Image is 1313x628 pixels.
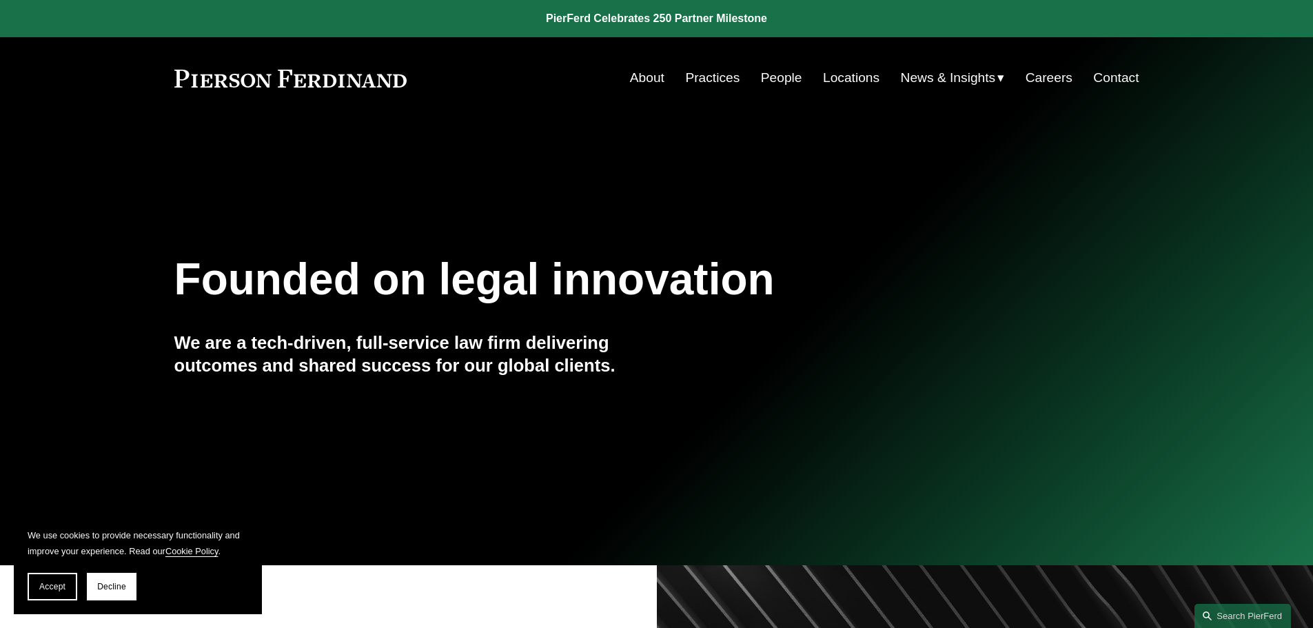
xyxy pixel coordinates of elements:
[28,573,77,600] button: Accept
[1194,604,1291,628] a: Search this site
[87,573,136,600] button: Decline
[165,546,218,556] a: Cookie Policy
[1093,65,1139,91] a: Contact
[28,527,248,559] p: We use cookies to provide necessary functionality and improve your experience. Read our .
[1026,65,1072,91] a: Careers
[823,65,879,91] a: Locations
[685,65,740,91] a: Practices
[174,254,979,305] h1: Founded on legal innovation
[761,65,802,91] a: People
[901,65,1005,91] a: folder dropdown
[901,66,996,90] span: News & Insights
[39,582,65,591] span: Accept
[14,514,262,614] section: Cookie banner
[174,332,657,376] h4: We are a tech-driven, full-service law firm delivering outcomes and shared success for our global...
[630,65,664,91] a: About
[97,582,126,591] span: Decline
